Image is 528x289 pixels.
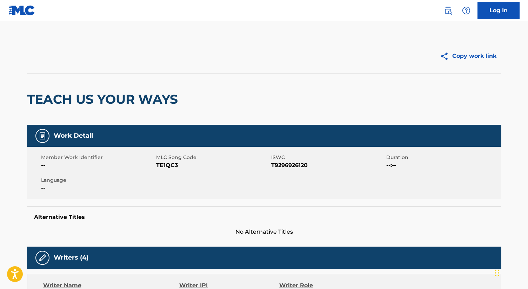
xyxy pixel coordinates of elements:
h5: Alternative Titles [34,214,494,221]
iframe: Chat Widget [493,255,528,289]
img: help [462,6,470,15]
img: Copy work link [440,52,452,61]
a: Log In [477,2,520,19]
img: Writers [38,254,47,262]
span: MLC Song Code [156,154,269,161]
span: ISWC [271,154,385,161]
span: No Alternative Titles [27,228,501,236]
span: --:-- [386,161,500,170]
img: search [444,6,452,15]
span: T9296926120 [271,161,385,170]
span: -- [41,184,154,192]
div: Drag [495,262,499,283]
button: Copy work link [435,47,501,65]
h5: Writers (4) [54,254,88,262]
span: Member Work Identifier [41,154,154,161]
span: -- [41,161,154,170]
h2: TEACH US YOUR WAYS [27,91,181,107]
a: Public Search [441,4,455,18]
img: Work Detail [38,132,47,140]
span: Duration [386,154,500,161]
h5: Work Detail [54,132,93,140]
span: Language [41,177,154,184]
span: TE1QC3 [156,161,269,170]
div: Help [459,4,473,18]
img: MLC Logo [8,5,35,15]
